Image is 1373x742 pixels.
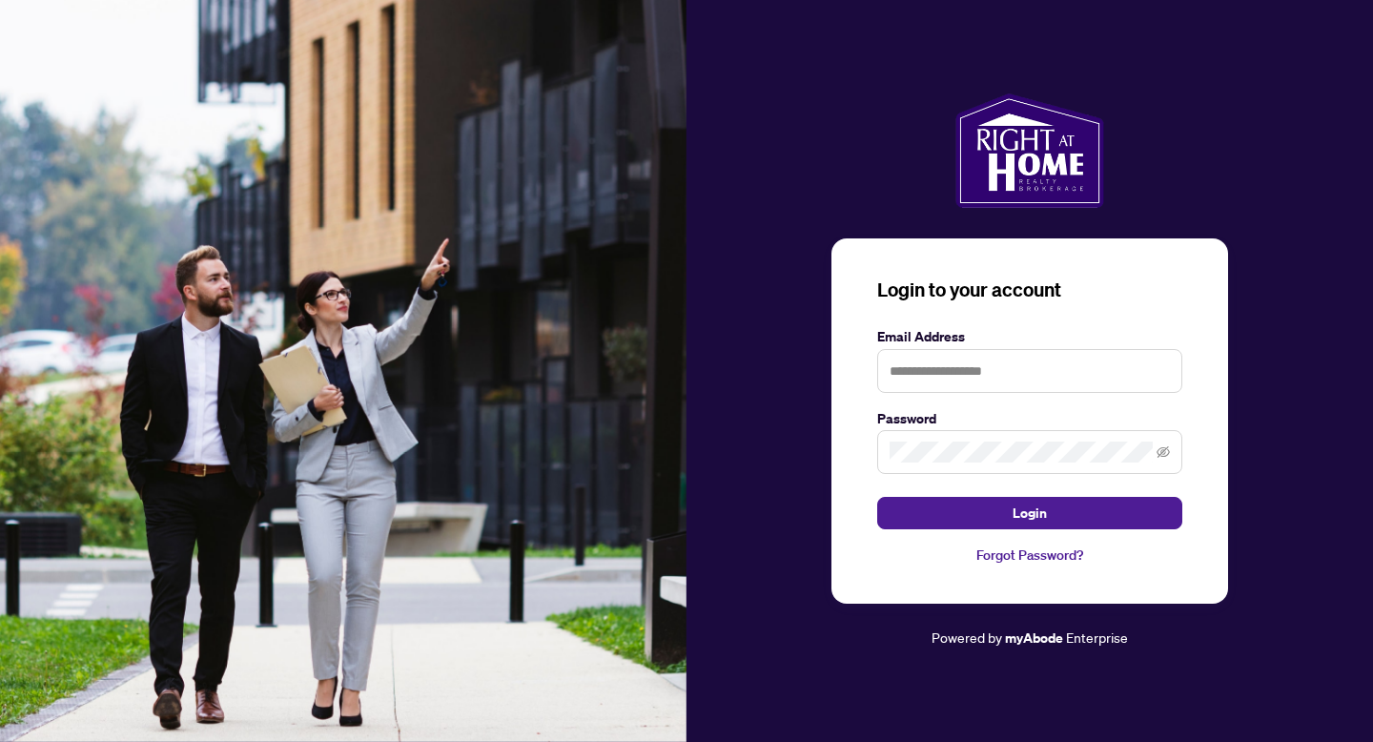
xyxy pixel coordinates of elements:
span: Enterprise [1066,629,1128,646]
label: Email Address [877,326,1182,347]
span: eye-invisible [1157,445,1170,459]
button: Login [877,497,1182,529]
a: myAbode [1005,628,1063,649]
label: Password [877,408,1182,429]
span: Powered by [932,629,1002,646]
img: ma-logo [955,93,1103,208]
span: Login [1013,498,1047,528]
h3: Login to your account [877,277,1182,303]
a: Forgot Password? [877,545,1182,566]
